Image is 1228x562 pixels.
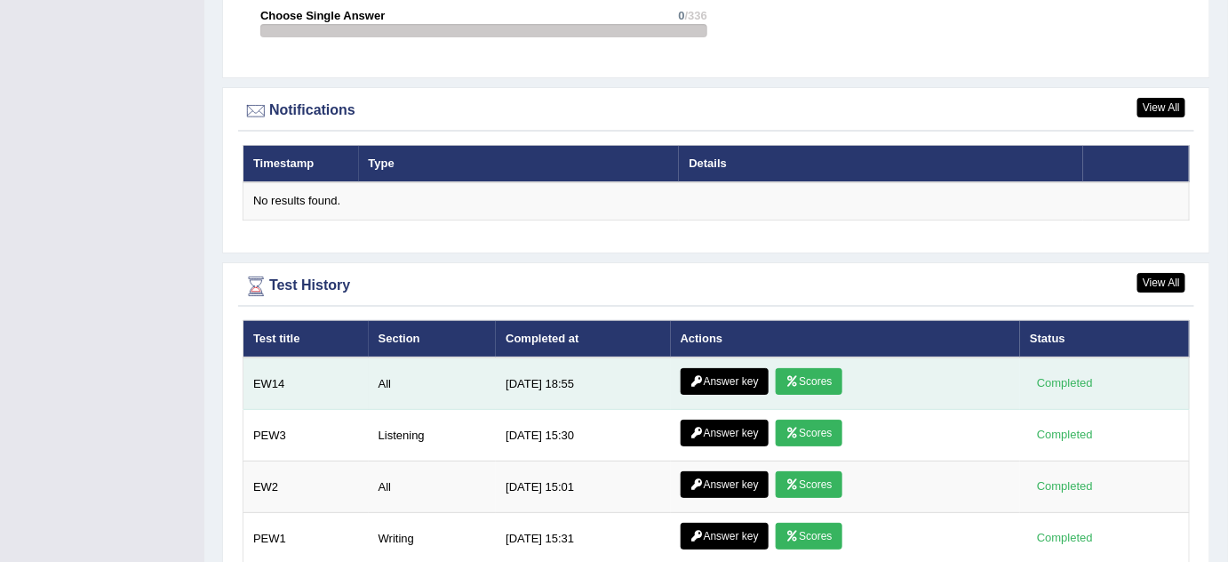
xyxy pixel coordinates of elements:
th: Details [679,145,1082,182]
td: [DATE] 15:01 [496,462,670,513]
a: Answer key [681,471,769,498]
div: Test History [243,273,1190,300]
a: Scores [776,471,841,498]
a: Scores [776,523,841,550]
td: All [369,462,497,513]
td: EW2 [243,462,369,513]
td: [DATE] 18:55 [496,357,670,410]
a: Answer key [681,368,769,395]
div: Completed [1030,529,1099,548]
td: Listening [369,410,497,462]
td: PEW3 [243,410,369,462]
td: All [369,357,497,410]
a: View All [1137,98,1185,117]
div: No results found. [253,193,1179,210]
td: [DATE] 15:30 [496,410,670,462]
span: /336 [685,9,707,22]
a: Scores [776,420,841,446]
a: Answer key [681,420,769,446]
th: Status [1020,320,1189,357]
th: Type [359,145,680,182]
th: Completed at [496,320,670,357]
th: Test title [243,320,369,357]
th: Timestamp [243,145,359,182]
div: Completed [1030,478,1099,496]
span: 0 [678,9,684,22]
div: Notifications [243,98,1190,124]
div: Completed [1030,426,1099,445]
div: Completed [1030,374,1099,393]
a: View All [1137,273,1185,293]
a: Answer key [681,523,769,550]
a: Scores [776,368,841,395]
th: Section [369,320,497,357]
th: Actions [671,320,1021,357]
strong: Choose Single Answer [260,9,385,22]
td: EW14 [243,357,369,410]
